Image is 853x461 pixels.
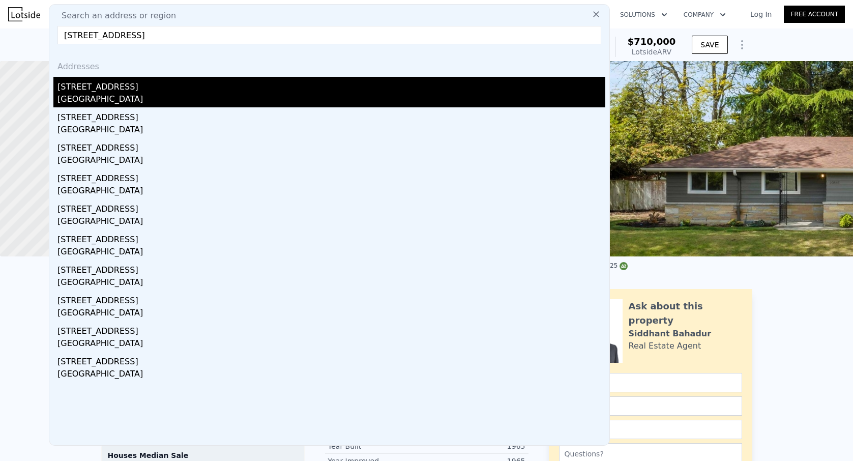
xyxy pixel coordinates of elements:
[612,6,675,24] button: Solutions
[738,9,784,19] a: Log In
[784,6,845,23] a: Free Account
[629,340,701,352] div: Real Estate Agent
[57,291,605,307] div: [STREET_ADDRESS]
[57,107,605,124] div: [STREET_ADDRESS]
[57,154,605,168] div: [GEOGRAPHIC_DATA]
[629,299,742,328] div: Ask about this property
[57,138,605,154] div: [STREET_ADDRESS]
[732,35,752,55] button: Show Options
[57,185,605,199] div: [GEOGRAPHIC_DATA]
[629,328,712,340] div: Siddhant Bahadur
[57,93,605,107] div: [GEOGRAPHIC_DATA]
[57,77,605,93] div: [STREET_ADDRESS]
[57,199,605,215] div: [STREET_ADDRESS]
[108,450,298,460] div: Houses Median Sale
[53,10,176,22] span: Search an address or region
[53,52,605,77] div: Addresses
[8,7,40,21] img: Lotside
[57,215,605,229] div: [GEOGRAPHIC_DATA]
[57,246,605,260] div: [GEOGRAPHIC_DATA]
[57,276,605,291] div: [GEOGRAPHIC_DATA]
[57,352,605,368] div: [STREET_ADDRESS]
[57,321,605,337] div: [STREET_ADDRESS]
[628,47,676,57] div: Lotside ARV
[57,368,605,382] div: [GEOGRAPHIC_DATA]
[57,168,605,185] div: [STREET_ADDRESS]
[559,373,742,392] input: Name
[620,262,628,270] img: NWMLS Logo
[692,36,727,54] button: SAVE
[57,26,601,44] input: Enter an address, city, region, neighborhood or zip code
[427,441,525,451] div: 1965
[57,260,605,276] div: [STREET_ADDRESS]
[628,36,676,47] span: $710,000
[57,124,605,138] div: [GEOGRAPHIC_DATA]
[675,6,734,24] button: Company
[559,396,742,416] input: Email
[57,229,605,246] div: [STREET_ADDRESS]
[57,307,605,321] div: [GEOGRAPHIC_DATA]
[328,441,427,451] div: Year Built
[559,420,742,439] input: Phone
[57,337,605,352] div: [GEOGRAPHIC_DATA]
